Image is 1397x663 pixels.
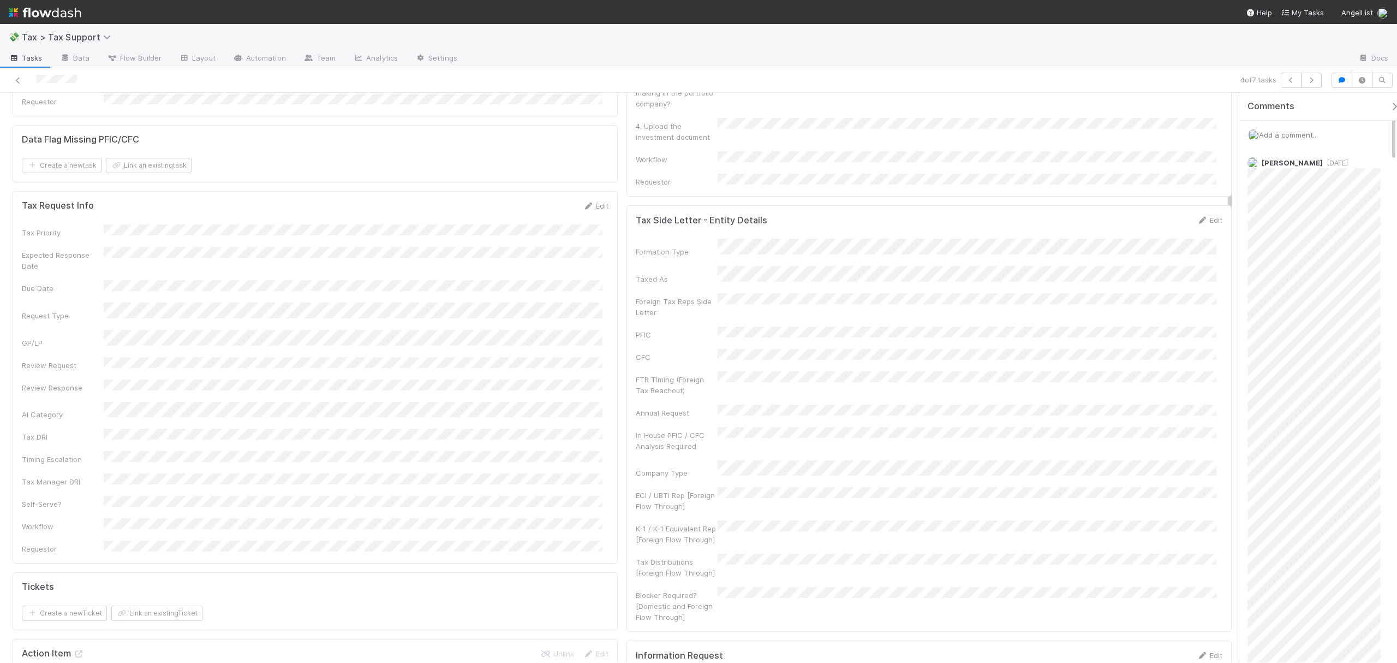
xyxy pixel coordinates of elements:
a: Team [295,50,344,68]
h5: Tax Request Info [22,200,94,211]
a: Analytics [344,50,407,68]
a: Unlink [540,649,574,658]
div: Review Response [22,382,104,393]
img: avatar_d45d11ee-0024-4901-936f-9df0a9cc3b4e.png [1377,8,1388,19]
div: Workflow [22,521,104,532]
a: Layout [170,50,224,68]
div: Expected Response Date [22,250,104,271]
div: Timing Escalation [22,454,104,465]
span: My Tasks [1281,8,1324,17]
button: Link an existingtask [106,158,192,173]
div: Tax DRI [22,431,104,442]
div: Blocker Required? [Domestic and Foreign Flow Through] [636,590,718,623]
h5: Data Flag Missing PFIC/CFC [22,134,139,145]
div: Help [1246,7,1272,18]
a: Edit [583,202,608,210]
div: PFIC [636,329,718,340]
div: ECI / UBTI Rep [Foreign Flow Through] [636,490,718,512]
div: Tax Priority [22,227,104,238]
div: Formation Type [636,246,718,257]
div: Requestor [22,543,104,554]
h5: Tickets [22,582,54,593]
div: Annual Request [636,407,718,418]
div: Requestor [636,176,718,187]
div: 4. Upload the investment document [636,121,718,143]
img: avatar_d45d11ee-0024-4901-936f-9df0a9cc3b4e.png [1248,129,1259,140]
h5: Action Item [22,648,84,659]
span: Tax > Tax Support [22,32,116,43]
a: My Tasks [1281,7,1324,18]
a: Edit [583,649,608,658]
div: Taxed As [636,274,718,285]
button: Link an existingTicket [111,606,202,621]
a: Settings [407,50,466,68]
span: 4 of 7 tasks [1240,74,1276,85]
div: Company Type [636,467,718,478]
div: Self-Serve? [22,499,104,510]
div: Review Request [22,360,104,371]
button: Create a newtask [22,158,102,173]
span: Comments [1247,101,1294,112]
div: FTR TIming (Foreign Tax Reachout) [636,374,718,396]
button: Create a newTicket [22,606,107,621]
span: [DATE] [1323,159,1348,167]
a: Edit [1197,651,1222,660]
div: Tax Manager DRI [22,476,104,487]
div: GP/LP [22,338,104,348]
div: CFC [636,352,718,363]
a: Data [51,50,98,68]
div: Due Date [22,283,104,294]
div: K-1 / K-1 Equivalent Rep [Foreign Flow Through] [636,523,718,545]
h5: Tax Side Letter - Entity Details [636,215,767,226]
a: Docs [1350,50,1397,68]
span: Flow Builder [107,52,162,63]
span: Tasks [9,52,43,63]
div: Foreign Tax Reps Side Letter [636,296,718,318]
a: Edit [1197,216,1222,224]
span: AngelList [1341,8,1373,17]
a: Automation [224,50,295,68]
span: Add a comment... [1259,131,1318,139]
div: Request Type [22,310,104,321]
span: 💸 [9,32,20,42]
a: Flow Builder [98,50,170,68]
div: AI Category [22,409,104,420]
div: Workflow [636,154,718,165]
div: Tax Distributions [Foreign Flow Through] [636,557,718,578]
img: avatar_7ba8ec58-bd0f-432b-b5d2-ae377bfaef52.png [1247,157,1258,168]
h5: Information Request [636,650,723,661]
img: logo-inverted-e16ddd16eac7371096b0.svg [9,3,81,22]
span: [PERSON_NAME] [1262,158,1323,167]
div: Requestor [22,96,104,107]
div: In House PFIC / CFC Analysis Required [636,430,718,452]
